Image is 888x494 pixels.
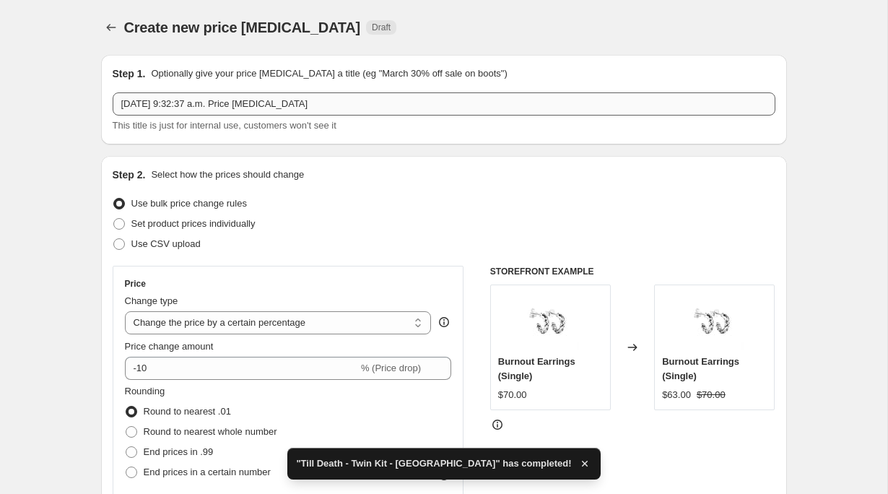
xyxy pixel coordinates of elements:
[490,266,775,277] h6: STOREFRONT EXAMPLE
[521,292,579,350] img: burnout_80x.jpg
[296,456,571,471] span: "Till Death - Twin Kit - [GEOGRAPHIC_DATA]" has completed!
[131,218,256,229] span: Set product prices individually
[372,22,391,33] span: Draft
[113,120,336,131] span: This title is just for internal use, customers won't see it
[113,168,146,182] h2: Step 2.
[144,406,231,417] span: Round to nearest .01
[144,426,277,437] span: Round to nearest whole number
[697,388,726,402] strike: $70.00
[113,66,146,81] h2: Step 1.
[125,278,146,290] h3: Price
[662,356,739,381] span: Burnout Earrings (Single)
[437,315,451,329] div: help
[662,388,691,402] div: $63.00
[131,198,247,209] span: Use bulk price change rules
[125,341,214,352] span: Price change amount
[144,446,214,457] span: End prices in .99
[125,295,178,306] span: Change type
[686,292,744,350] img: burnout_80x.jpg
[151,168,304,182] p: Select how the prices should change
[113,92,775,116] input: 30% off holiday sale
[361,363,421,373] span: % (Price drop)
[498,356,575,381] span: Burnout Earrings (Single)
[144,467,271,477] span: End prices in a certain number
[131,238,201,249] span: Use CSV upload
[101,17,121,38] button: Price change jobs
[498,388,527,402] div: $70.00
[151,66,507,81] p: Optionally give your price [MEDICAL_DATA] a title (eg "March 30% off sale on boots")
[125,357,358,380] input: -15
[124,19,361,35] span: Create new price [MEDICAL_DATA]
[125,386,165,396] span: Rounding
